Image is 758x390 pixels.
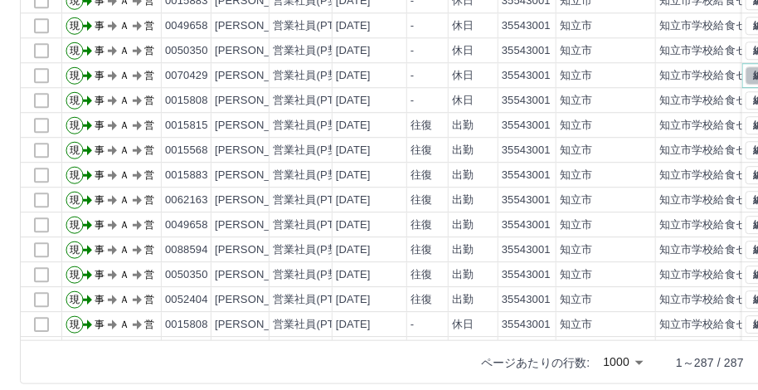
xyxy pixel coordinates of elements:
[119,219,129,231] text: Ａ
[119,244,129,256] text: Ａ
[273,93,360,109] div: 営業社員(PT契約)
[95,70,104,81] text: 事
[144,244,154,256] text: 営
[144,219,154,231] text: 営
[502,292,551,308] div: 35543001
[560,143,592,158] div: 知立市
[560,93,592,109] div: 知立市
[502,68,551,84] div: 35543001
[336,118,371,134] div: [DATE]
[215,93,305,109] div: [PERSON_NAME]
[273,267,353,283] div: 営業社員(P契約)
[70,219,80,231] text: 現
[215,292,305,308] div: [PERSON_NAME]
[411,193,432,208] div: 往復
[119,119,129,131] text: Ａ
[70,194,80,206] text: 現
[165,68,208,84] div: 0070429
[70,294,80,305] text: 現
[502,143,551,158] div: 35543001
[560,168,592,183] div: 知立市
[560,292,592,308] div: 知立市
[560,68,592,84] div: 知立市
[336,18,371,34] div: [DATE]
[336,193,371,208] div: [DATE]
[411,242,432,258] div: 往復
[597,350,650,374] div: 1000
[165,217,208,233] div: 0049658
[336,168,371,183] div: [DATE]
[273,143,353,158] div: 営業社員(P契約)
[452,68,474,84] div: 休日
[411,118,432,134] div: 往復
[452,292,474,308] div: 出勤
[144,45,154,56] text: 営
[411,317,414,333] div: -
[95,95,104,106] text: 事
[119,319,129,330] text: Ａ
[70,169,80,181] text: 現
[273,18,360,34] div: 営業社員(PT契約)
[215,68,305,84] div: [PERSON_NAME]
[70,20,80,32] text: 現
[411,292,432,308] div: 往復
[165,267,208,283] div: 0050350
[215,143,305,158] div: [PERSON_NAME]
[676,354,744,371] p: 1～287 / 287
[502,118,551,134] div: 35543001
[144,294,154,305] text: 営
[144,20,154,32] text: 営
[95,294,104,305] text: 事
[411,93,414,109] div: -
[119,144,129,156] text: Ａ
[452,18,474,34] div: 休日
[502,18,551,34] div: 35543001
[336,317,371,333] div: [DATE]
[215,43,305,59] div: [PERSON_NAME]
[215,242,305,258] div: [PERSON_NAME]
[70,319,80,330] text: 現
[119,95,129,106] text: Ａ
[273,217,360,233] div: 営業社員(PT契約)
[144,319,154,330] text: 営
[119,169,129,181] text: Ａ
[560,217,592,233] div: 知立市
[70,45,80,56] text: 現
[336,143,371,158] div: [DATE]
[215,193,305,208] div: [PERSON_NAME]
[215,118,305,134] div: [PERSON_NAME]
[273,118,353,134] div: 営業社員(P契約)
[336,68,371,84] div: [DATE]
[119,269,129,280] text: Ａ
[165,118,208,134] div: 0015815
[144,70,154,81] text: 営
[95,45,104,56] text: 事
[95,244,104,256] text: 事
[70,70,80,81] text: 現
[119,20,129,32] text: Ａ
[273,317,360,333] div: 営業社員(PT契約)
[452,143,474,158] div: 出勤
[560,193,592,208] div: 知立市
[119,70,129,81] text: Ａ
[411,168,432,183] div: 往復
[336,217,371,233] div: [DATE]
[273,292,360,308] div: 営業社員(PT契約)
[336,43,371,59] div: [DATE]
[273,168,353,183] div: 営業社員(P契約)
[165,168,208,183] div: 0015883
[215,18,305,34] div: [PERSON_NAME]
[95,119,104,131] text: 事
[560,43,592,59] div: 知立市
[481,354,590,371] p: ページあたりの行数:
[502,267,551,283] div: 35543001
[502,193,551,208] div: 35543001
[452,118,474,134] div: 出勤
[336,292,371,308] div: [DATE]
[273,68,353,84] div: 営業社員(P契約)
[215,267,305,283] div: [PERSON_NAME]
[452,242,474,258] div: 出勤
[95,319,104,330] text: 事
[165,292,208,308] div: 0052404
[411,143,432,158] div: 往復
